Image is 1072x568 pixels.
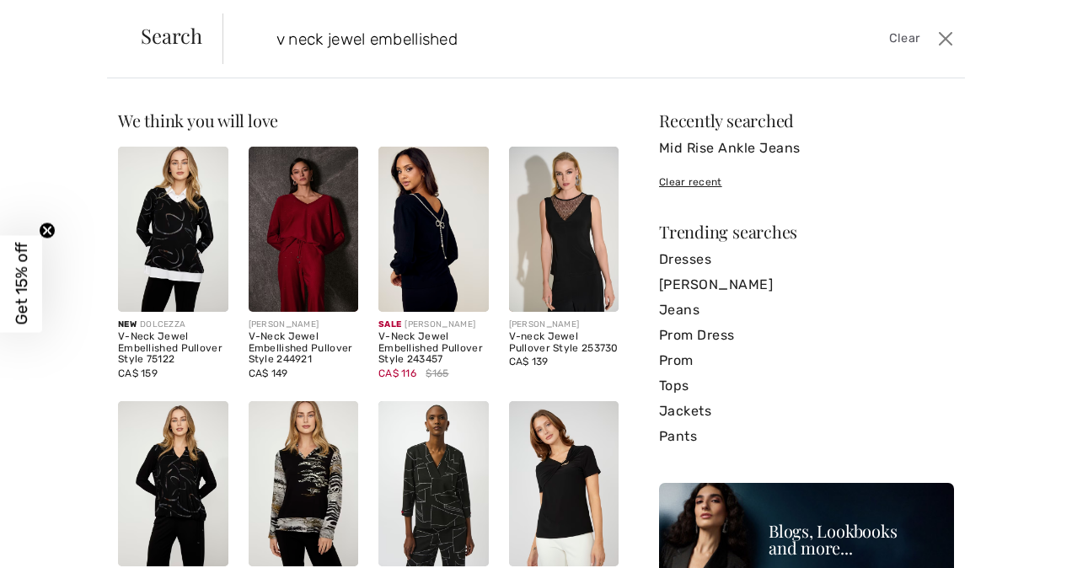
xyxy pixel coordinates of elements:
span: Chat [37,12,72,27]
input: TYPE TO SEARCH [264,13,766,64]
span: Search [141,25,202,46]
div: Clear recent [659,174,954,190]
span: $165 [426,366,448,381]
img: V-Neck Jewel Embellished Pullover Style 244921. Black [249,147,359,312]
div: V-Neck Jewel Embellished Pullover Style 243457 [378,331,489,366]
img: V-Neck Jewel Embellished Pullover Style 243457. Black [378,147,489,312]
div: V-Neck Jewel Embellished Pullover Style 75122 [118,331,228,366]
div: Blogs, Lookbooks and more... [769,522,946,556]
span: Sale [378,319,401,330]
img: V-Neck Jewel Embellished Pullover Style 75122. As sample [118,147,228,312]
span: CA$ 159 [118,367,158,379]
div: V-neck Jewel Pullover Style 253730 [509,331,619,355]
img: V-Neck Jewel Embellished Pullover Style 253079. Black/Off White [378,401,489,566]
div: Recently searched [659,112,954,129]
img: V-Neck Jewel Embellished Pullover Style 251004. Black [509,401,619,566]
span: Clear [889,29,920,48]
div: [PERSON_NAME] [509,319,619,331]
div: [PERSON_NAME] [378,319,489,331]
span: CA$ 139 [509,356,549,367]
a: Prom Dress [659,323,954,348]
a: Prom [659,348,954,373]
button: Close [933,25,958,52]
img: V-Neck Jewel Embellished Pullover Style 75120. As sample [118,401,228,566]
a: Jackets [659,399,954,424]
a: Tops [659,373,954,399]
img: V-Neck Jewel Embellished Pullover Style 75682. As sample [249,401,359,566]
span: CA$ 149 [249,367,288,379]
div: V-Neck Jewel Embellished Pullover Style 244921 [249,331,359,366]
img: V-neck Jewel Pullover Style 253730. Black [509,147,619,312]
a: [PERSON_NAME] [659,272,954,297]
a: Pants [659,424,954,449]
a: Dresses [659,247,954,272]
span: New [118,319,137,330]
div: Trending searches [659,223,954,240]
a: Jeans [659,297,954,323]
button: Close teaser [39,222,56,239]
div: DOLCEZZA [118,319,228,331]
span: CA$ 116 [378,367,416,379]
span: Get 15% off [12,243,31,325]
span: We think you will love [118,109,278,131]
a: Mid Rise Ankle Jeans [659,136,954,161]
div: [PERSON_NAME] [249,319,359,331]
